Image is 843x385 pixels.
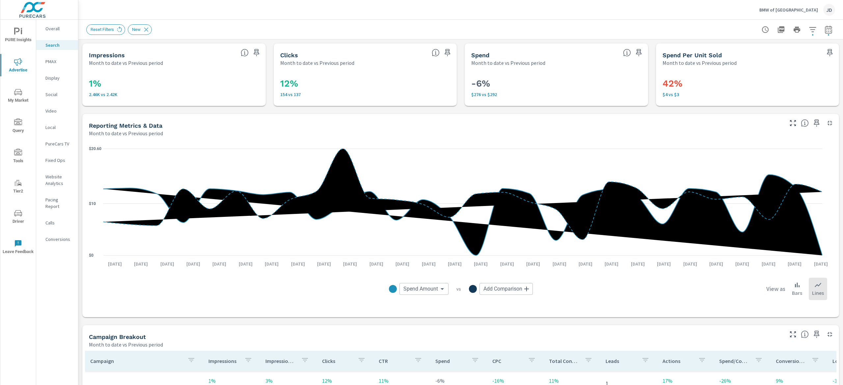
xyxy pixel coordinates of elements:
button: Apply Filters [806,23,819,36]
p: -26% [719,377,765,385]
span: The number of times an ad was shown on your behalf. [241,49,249,57]
p: [DATE] [679,261,702,267]
span: Save this to your personalized report [442,47,453,58]
p: Pacing Report [45,196,73,210]
div: Fixed Ops [36,155,78,165]
h5: Spend Per Unit Sold [663,52,722,59]
button: Make Fullscreen [788,329,798,340]
p: Actions [663,358,693,364]
button: Minimize Widget [825,118,835,128]
span: Save this to your personalized report [811,118,822,128]
button: Select Date Range [822,23,835,36]
p: -6% [435,377,481,385]
h5: Clicks [280,52,298,59]
text: $20.60 [89,146,101,151]
p: CTR [379,358,409,364]
span: Tools [2,149,34,165]
p: [DATE] [522,261,545,267]
p: Total Conversions [549,358,579,364]
span: Save this to your personalized report [811,329,822,340]
p: Conversions [45,236,73,243]
p: [DATE] [548,261,571,267]
p: [DATE] [783,261,806,267]
p: -16% [492,377,538,385]
span: Leave Feedback [2,240,34,256]
p: [DATE] [391,261,414,267]
button: "Export Report to PDF" [775,23,788,36]
h6: View as [766,286,785,292]
div: Social [36,90,78,99]
text: $10 [89,201,96,206]
p: Bars [792,289,802,297]
p: [DATE] [417,261,440,267]
p: 12% [322,377,368,385]
p: PMAX [45,58,73,65]
div: Reset Filters [86,24,125,35]
span: The number of times an ad was clicked by a consumer. [432,49,440,57]
p: CPC [492,358,523,364]
p: Lines [812,289,824,297]
span: Advertise [2,58,34,74]
span: This is a summary of Search performance results by campaign. Each column can be sorted. [801,330,809,338]
p: Month to date vs Previous period [89,59,163,67]
p: Spend/Conversion [719,358,749,364]
p: 9% [776,377,822,385]
p: 3% [265,377,312,385]
p: [DATE] [103,261,126,267]
p: [DATE] [469,261,492,267]
p: [DATE] [652,261,675,267]
button: Minimize Widget [825,329,835,340]
p: Month to date vs Previous period [471,59,545,67]
button: Print Report [790,23,803,36]
p: Fixed Ops [45,157,73,164]
p: 11% [379,377,425,385]
div: Calls [36,218,78,228]
h5: Spend [471,52,489,59]
p: Overall [45,25,73,32]
div: Display [36,73,78,83]
span: PURE Insights [2,28,34,44]
p: 154 vs 137 [280,92,450,97]
p: $276 vs $292 [471,92,641,97]
p: 17% [663,377,709,385]
p: Social [45,91,73,98]
div: Local [36,122,78,132]
p: [DATE] [182,261,205,267]
text: $0 [89,253,94,258]
p: [DATE] [626,261,649,267]
p: [DATE] [757,261,780,267]
span: New [128,27,145,32]
div: PureCars TV [36,139,78,149]
p: [DATE] [365,261,388,267]
p: [DATE] [313,261,336,267]
p: Clicks [322,358,352,364]
p: Impressions [208,358,239,364]
div: JD [823,4,835,16]
p: [DATE] [731,261,754,267]
div: Conversions [36,234,78,244]
p: Calls [45,219,73,226]
p: Month to date vs Previous period [89,341,163,348]
p: Search [45,42,73,48]
p: 2,456 vs 2,420 [89,92,259,97]
p: Impression Share [265,358,296,364]
p: Conversion Rate [776,358,806,364]
span: Save this to your personalized report [825,47,835,58]
p: Website Analytics [45,173,73,187]
div: Website Analytics [36,172,78,188]
p: [DATE] [705,261,728,267]
div: Video [36,106,78,116]
div: nav menu [0,20,36,262]
p: Leads [606,358,636,364]
p: $4 vs $3 [663,92,833,97]
p: PureCars TV [45,141,73,147]
h3: 12% [280,78,450,89]
div: PMAX [36,57,78,66]
p: Month to date vs Previous period [89,129,163,137]
h5: Impressions [89,52,125,59]
h3: 42% [663,78,833,89]
span: Add Comparison [483,286,522,292]
span: Reset Filters [87,27,118,32]
p: [DATE] [234,261,257,267]
span: Driver [2,209,34,225]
